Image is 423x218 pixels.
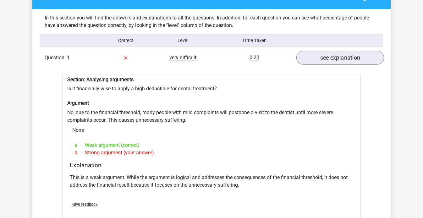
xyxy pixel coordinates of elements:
a: see explanation [296,51,384,65]
div: Level [154,37,211,44]
div: Time Taken [211,37,297,44]
p: This is a weak argument. While the argument is logical and addresses the consequences of the fina... [70,174,353,189]
span: Question [45,54,67,61]
span: a [74,141,85,149]
span: very difficult [169,55,196,61]
h6: Argument [67,100,356,106]
div: Strong argument (your answer) [70,149,353,157]
span: Give feedback [72,202,97,207]
span: b [74,149,85,157]
div: Weak argument (correct) [70,141,353,149]
div: None [67,124,356,136]
div: Correct [97,37,155,44]
h4: Explanation [70,162,353,169]
span: 1 [67,55,70,61]
span: 0:20 [250,55,259,61]
h6: Section: Analysing arguments [67,77,356,82]
div: In this section you will find the answers and explanations to all the questions. In addition, for... [40,14,383,29]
